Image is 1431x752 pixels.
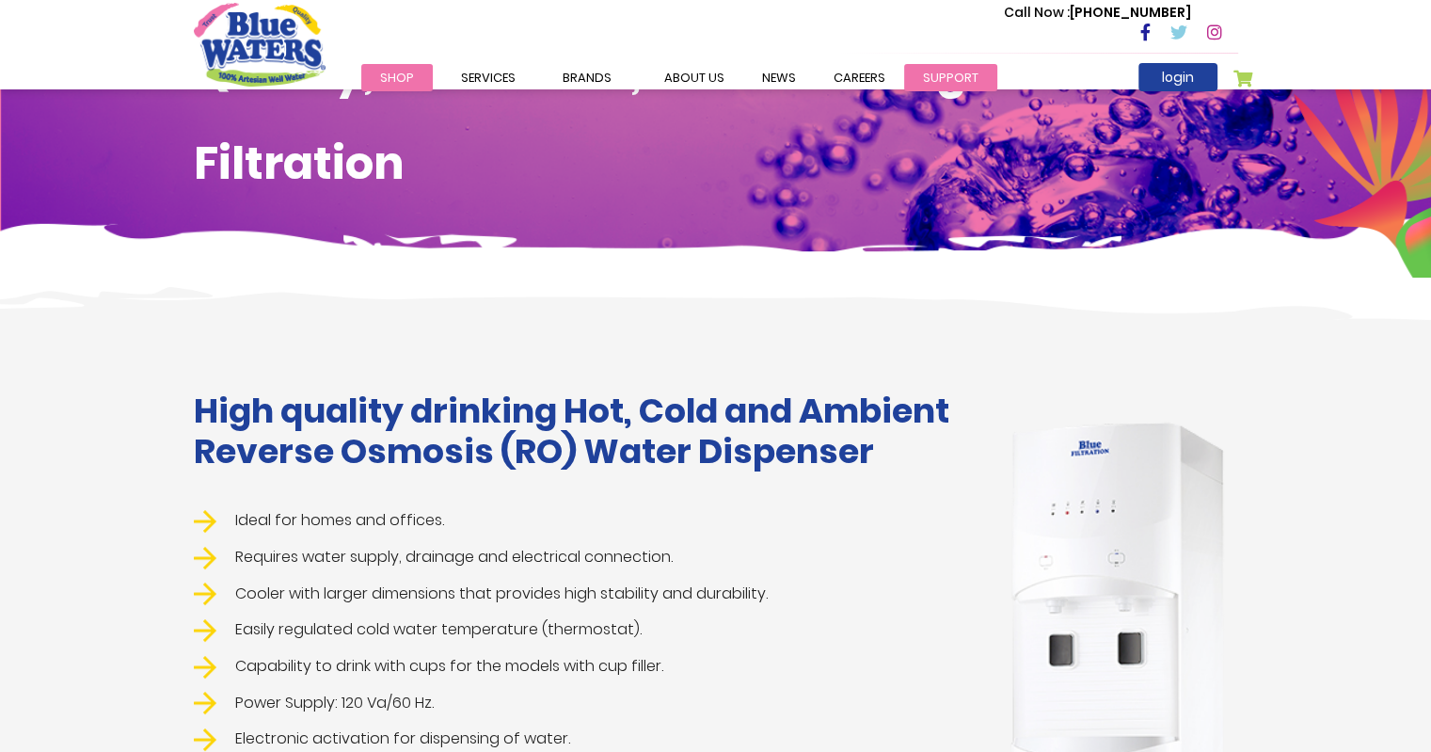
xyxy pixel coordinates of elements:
[194,3,326,86] a: store logo
[194,692,970,715] li: Power Supply: 120 Va/60 Hz.
[194,44,1238,99] h1: Quality, Functional, Great Tasting
[194,546,970,569] li: Requires water supply, drainage and electrical connection.
[194,509,970,533] li: Ideal for homes and offices.
[1138,63,1217,91] a: login
[194,136,1238,191] h1: Filtration
[194,391,970,472] h1: High quality drinking Hot, Cold and Ambient Reverse Osmosis (RO) Water Dispenser
[645,64,743,91] a: about us
[194,728,970,751] li: Electronic activation for dispensing of water.
[194,655,970,679] li: Capability to drink with cups for the models with cup filler.
[743,64,815,91] a: News
[194,618,970,642] li: Easily regulated cold water temperature (thermostat).
[563,69,612,87] span: Brands
[904,64,997,91] a: support
[815,64,904,91] a: careers
[1004,3,1191,23] p: [PHONE_NUMBER]
[194,583,970,606] li: Cooler with larger dimensions that provides high stability and durability.
[461,69,516,87] span: Services
[1004,3,1070,22] span: Call Now :
[380,69,414,87] span: Shop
